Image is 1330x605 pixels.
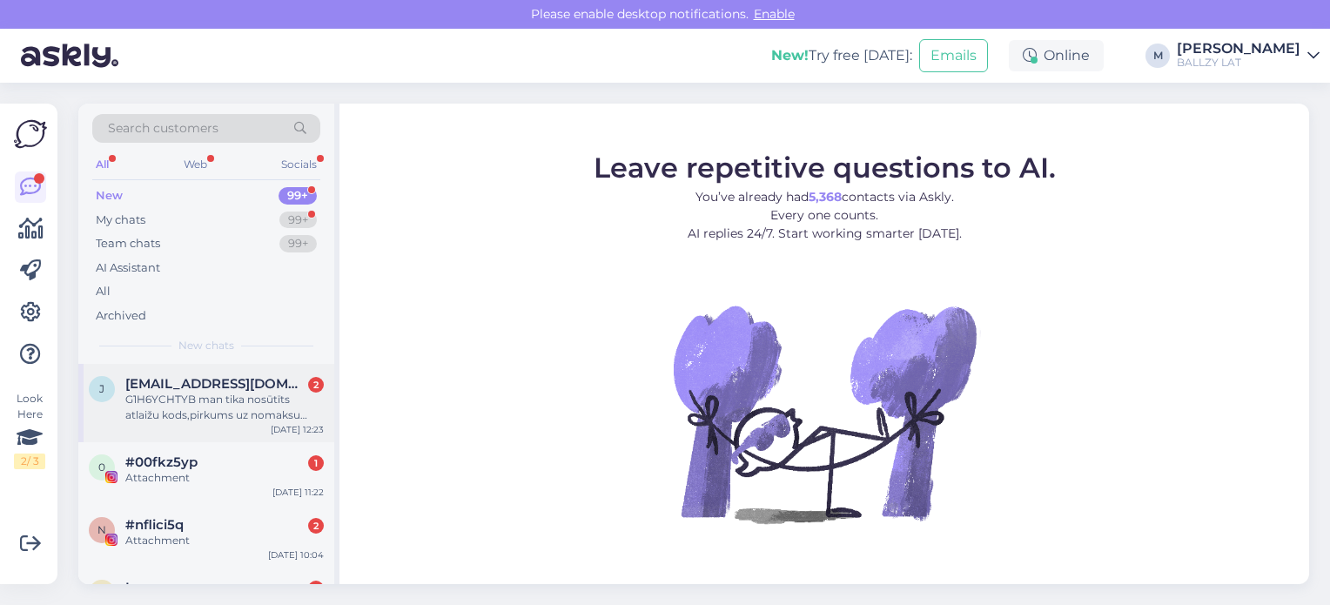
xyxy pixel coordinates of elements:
div: 1 [308,581,324,596]
div: G1H6YCHTYB man tika nosūtīts atlaižu kods,pirkums uz nomaksu nebija izdevies, tatad pirkums nenot... [125,392,324,423]
div: New [96,187,123,205]
span: #nflici5q [125,517,184,533]
div: BALLZY LAT [1177,56,1300,70]
span: j [99,382,104,395]
span: Enable [749,6,800,22]
div: Web [180,153,211,176]
div: All [96,283,111,300]
span: Inese [125,580,161,595]
div: Attachment [125,470,324,486]
div: 2 / 3 [14,454,45,469]
div: 2 [308,377,324,393]
div: 99+ [279,187,317,205]
div: 99+ [279,235,317,252]
div: Try free [DATE]: [771,45,912,66]
span: #00fkz5yp [125,454,198,470]
div: Attachment [125,533,324,548]
span: New chats [178,338,234,353]
div: [DATE] 10:04 [268,548,324,561]
div: [PERSON_NAME] [1177,42,1300,56]
p: You’ve already had contacts via Askly. Every one counts. AI replies 24/7. Start working smarter [... [594,188,1056,243]
div: 99+ [279,212,317,229]
b: 5,368 [809,189,842,205]
a: [PERSON_NAME]BALLZY LAT [1177,42,1320,70]
span: Search customers [108,119,218,138]
img: No Chat active [668,257,981,570]
b: New! [771,47,809,64]
div: 1 [308,455,324,471]
div: AI Assistant [96,259,160,277]
div: All [92,153,112,176]
img: Askly Logo [14,118,47,151]
button: Emails [919,39,988,72]
span: n [97,523,106,536]
div: Archived [96,307,146,325]
span: 0 [98,460,105,474]
div: My chats [96,212,145,229]
div: [DATE] 12:23 [271,423,324,436]
div: Online [1009,40,1104,71]
div: Look Here [14,391,45,469]
div: M [1145,44,1170,68]
div: Socials [278,153,320,176]
div: Team chats [96,235,160,252]
div: [DATE] 11:22 [272,486,324,499]
div: 2 [308,518,324,534]
span: jelenasvelme@gmail.com [125,376,306,392]
span: Leave repetitive questions to AI. [594,151,1056,185]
